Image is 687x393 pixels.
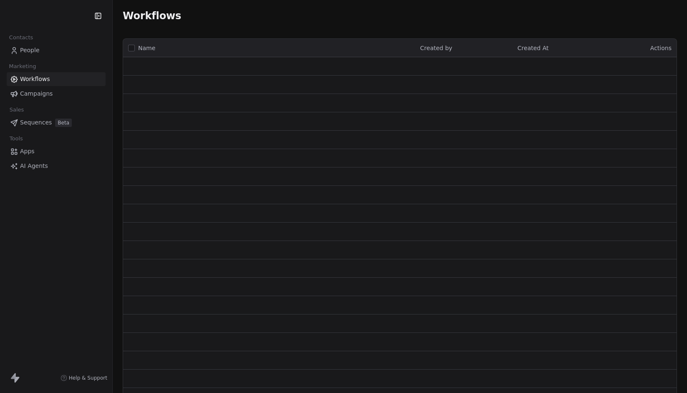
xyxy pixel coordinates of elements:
a: SequencesBeta [7,116,106,129]
span: Created At [518,45,549,51]
a: AI Agents [7,159,106,173]
span: Tools [6,132,26,145]
span: Campaigns [20,89,53,98]
span: Workflows [20,75,50,84]
span: Actions [650,45,672,51]
a: People [7,43,106,57]
span: Workflows [123,10,181,22]
span: Help & Support [69,375,107,381]
span: Marketing [5,60,40,73]
span: Beta [55,119,72,127]
a: Help & Support [61,375,107,381]
span: Name [138,44,155,53]
span: Contacts [5,31,37,44]
span: Sequences [20,118,52,127]
span: Sales [6,104,28,116]
a: Campaigns [7,87,106,101]
span: Apps [20,147,35,156]
a: Apps [7,145,106,158]
a: Workflows [7,72,106,86]
span: Created by [420,45,452,51]
span: People [20,46,40,55]
span: AI Agents [20,162,48,170]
